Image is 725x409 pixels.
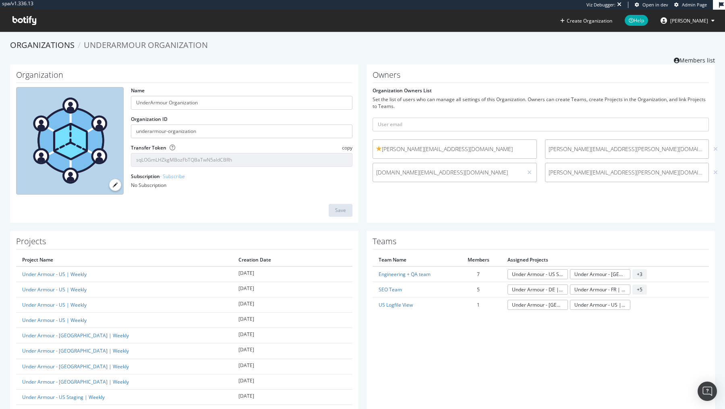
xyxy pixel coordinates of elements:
[570,300,630,310] a: Under Armour - US | Weekly
[232,359,352,374] td: [DATE]
[376,145,533,153] span: [PERSON_NAME][EMAIL_ADDRESS][DOMAIN_NAME]
[455,297,501,312] td: 1
[84,39,208,50] span: UnderArmour Organization
[570,284,630,295] a: Under Armour - FR | Weekly
[670,17,708,24] span: dalton
[16,71,352,83] h1: Organization
[379,301,413,308] a: US Logfile View
[131,87,145,94] label: Name
[232,374,352,389] td: [DATE]
[501,253,709,266] th: Assigned Projects
[10,39,75,50] a: Organizations
[507,284,568,295] a: Under Armour - DE | Weekly
[674,2,707,8] a: Admin Page
[455,282,501,297] td: 5
[22,301,87,308] a: Under Armour - US | Weekly
[131,173,185,180] label: Subscription
[131,116,168,122] label: Organization ID
[507,300,568,310] a: Under Armour - [GEOGRAPHIC_DATA] | Weekly
[232,266,352,282] td: [DATE]
[232,313,352,328] td: [DATE]
[632,269,647,279] span: + 3
[549,145,706,153] span: [PERSON_NAME][EMAIL_ADDRESS][PERSON_NAME][DOMAIN_NAME]
[373,71,709,83] h1: Owners
[232,389,352,405] td: [DATE]
[232,253,352,266] th: Creation Date
[570,269,630,279] a: Under Armour - [GEOGRAPHIC_DATA] | Weekly
[16,253,232,266] th: Project Name
[373,87,432,94] label: Organization Owners List
[674,54,715,64] a: Members list
[232,282,352,297] td: [DATE]
[455,266,501,282] td: 7
[376,168,519,176] span: [DOMAIN_NAME][EMAIL_ADDRESS][DOMAIN_NAME]
[22,317,87,324] a: Under Armour - US | Weekly
[560,17,613,25] button: Create Organization
[22,378,129,385] a: Under Armour - [GEOGRAPHIC_DATA] | Weekly
[682,2,707,8] span: Admin Page
[131,125,352,138] input: Organization ID
[335,207,346,214] div: Save
[642,2,668,8] span: Open in dev
[160,173,185,180] a: - Subscribe
[329,204,352,217] button: Save
[635,2,668,8] a: Open in dev
[22,363,129,370] a: Under Armour - [GEOGRAPHIC_DATA] | Weekly
[131,96,352,110] input: name
[22,347,129,354] a: Under Armour - [GEOGRAPHIC_DATA] | Weekly
[698,382,717,401] div: Open Intercom Messenger
[232,297,352,312] td: [DATE]
[586,2,615,8] div: Viz Debugger:
[22,271,87,278] a: Under Armour - US | Weekly
[373,237,709,249] h1: Teams
[379,286,402,293] a: SEO Team
[22,394,105,401] a: Under Armour - US Staging | Weekly
[342,144,352,151] span: copy
[22,332,129,339] a: Under Armour - [GEOGRAPHIC_DATA] | Weekly
[10,39,715,51] ol: breadcrumbs
[373,253,455,266] th: Team Name
[373,96,709,110] div: Set the list of users who can manage all settings of this Organization. Owners can create Teams, ...
[654,14,721,27] button: [PERSON_NAME]
[455,253,501,266] th: Members
[232,343,352,359] td: [DATE]
[22,286,87,293] a: Under Armour - US | Weekly
[373,118,709,131] input: User email
[131,182,352,189] div: No Subscription
[549,168,706,176] span: [PERSON_NAME][EMAIL_ADDRESS][PERSON_NAME][DOMAIN_NAME]
[632,284,647,295] span: + 5
[232,328,352,343] td: [DATE]
[131,144,166,151] label: Transfer Token
[16,237,352,249] h1: Projects
[625,15,648,26] span: Help
[507,269,568,279] a: Under Armour - US Staging | Weekly
[379,271,431,278] a: Engineering + QA team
